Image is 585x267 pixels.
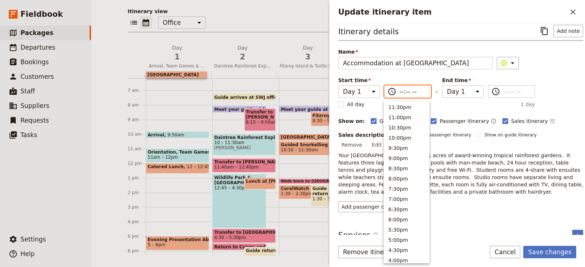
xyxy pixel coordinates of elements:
button: Add note [554,25,583,37]
div: Daintree Rainforest Exploration with Indigenous Guide10 – 11:30am[PERSON_NAME] [212,134,276,155]
span: 8:15 – 9:50am [246,120,274,125]
div: Lunch at [PERSON_NAME] Crocodile Adventure [244,178,276,189]
button: Day3Fitzroy Island & Turtle Rehab Centre‎ ‎ ‎ ‎ ‎ ‎ ‎ ‎ ‎ ‎ ‎ ‎ ‎ ‎ ‎ ‎ ‎ ‎ ‎ ‎ ‎ ‎ ‎ ‎ ‎ ‎ ‎ ‎‎ ... [277,44,342,71]
span: 9:50am [167,132,184,137]
button: ​ [497,57,519,69]
span: Guide return to SWJ office [246,248,314,253]
div: 9 am [128,117,146,123]
button: List view [128,16,140,29]
div: 5 pm [128,233,146,239]
button: Add passenger description [338,201,413,212]
button: 11:00pm [384,112,429,123]
input: ​ [399,87,426,96]
div: [GEOGRAPHIC_DATA] [146,71,207,78]
span: Tasks [20,131,37,139]
h2: Day [149,44,205,62]
h3: Itinerary details [338,26,399,37]
button: 6:00pm [384,214,429,225]
button: Copy itinerary item [538,25,551,37]
span: Help [20,250,35,258]
button: Save changes [523,246,576,258]
span: 11am – 12pm [148,155,178,160]
div: 10 am [128,131,146,137]
span: Staff [20,88,35,95]
p: Itinerary view [128,8,549,15]
button: 11:30pm [384,102,429,112]
h2: Day [214,44,271,62]
span: Name [338,48,492,55]
button: Remove [338,139,366,150]
span: 12:45 – 4:30pm [214,185,264,190]
button: 8:30pm [384,163,429,174]
button: 5:30pm [384,225,429,235]
span: Packages [20,29,53,36]
button: 6:30pm [384,204,429,214]
span: 12 – 12:45pm [187,164,217,173]
span: 1 day [521,101,535,108]
span: 2 [214,51,271,62]
div: 8 am [128,102,146,108]
h2: Update itinerary item [338,7,567,18]
span: Sales itinerary [511,117,548,125]
span: Daintree Rainforest Exploration with Indigenous Guide [214,135,274,140]
span: ​ [491,87,500,96]
span: End time [442,77,484,84]
span: Fitzroy Island & Turtle Rehab Centre‎ ‎ ‎ ‎ ‎ ‎ ‎ ‎ ‎ ‎ ‎ ‎ ‎ ‎ ‎ ‎ ‎ ‎ ‎ ‎ ‎ ‎ ‎ ‎ ‎ ‎ ‎ ‎‎ ‎ ‎ ‎ ‎ [277,63,339,69]
div: Guided Snorkelling10:30 – 11:30am [279,141,342,155]
span: Bookings [20,58,49,66]
button: Close drawer [567,6,579,18]
div: [GEOGRAPHIC_DATA]10 – 10:30am [279,134,342,141]
div: 4 pm [128,219,146,225]
span: Guide itinerary [380,117,418,125]
div: 12 pm [128,160,146,166]
span: CoralWatch Data Collection & Service Project [281,186,331,191]
button: 4:30pm [384,245,429,255]
button: 4:00pm [384,255,429,266]
span: Meet your guide at [GEOGRAPHIC_DATA] [214,107,317,112]
span: Fitzroy Island Transfer [313,113,341,118]
span: Guided Snorkelling [281,142,340,147]
span: - [435,87,438,98]
span: Return to Cairns and Freshen-up [214,244,298,249]
h3: Services [338,230,378,241]
input: Name [338,57,492,69]
span: 1 [149,51,205,62]
button: Cancel [490,246,521,258]
div: Fitzroy Island Transfer8:30 – 9:30am [311,112,343,126]
button: 9:00pm [384,153,429,163]
div: Guide return to SWJ office1:30 – 3pm [311,185,343,206]
button: Time shown on passenger itinerary [491,117,497,125]
div: 11 am [128,146,146,152]
div: Wildlife Park & [GEOGRAPHIC_DATA]12:45 – 4:30pm [212,174,266,228]
select: End time [442,85,484,98]
span: Wildlife Park & [GEOGRAPHIC_DATA] [214,175,264,185]
p: Your [GEOGRAPHIC_DATA] sits on 11 acres of award-winning tropical rainforest gardens. It features... [338,152,583,196]
span: 10 – 11:30am [214,140,274,145]
span: Suppliers [20,102,49,109]
span: Walk back to [GEOGRAPHIC_DATA] [281,179,362,183]
button: 7:00pm [384,194,429,204]
span: Arrival [148,132,167,137]
span: 1:30 – 3pm [313,196,341,201]
div: Arrival9:50am [146,131,209,138]
span: Requests [20,117,49,124]
span: 1:30 – 2:30pm [281,191,313,196]
button: Day2Daintree Rainforest Exploration with Indigenous Guide and [GEOGRAPHIC_DATA] [211,44,277,71]
div: Walk back to [GEOGRAPHIC_DATA] [279,179,342,184]
button: Calendar view [140,16,152,29]
span: 3 [280,51,336,62]
span: Orientation, Team Games and Swimming at the Lagoon [148,150,207,155]
div: Return to Cairns and Freshen-up [212,243,266,250]
div: CoralWatch Data Collection & Service Project1:30 – 2:30pm [279,185,333,199]
span: Evening Presentation About The Reef [148,237,207,242]
select: Start time [338,85,380,98]
div: Meet your guide at [GEOGRAPHIC_DATA] [212,106,266,113]
span: Passenger itinerary [439,117,489,125]
span: Daintree Rainforest Exploration with Indigenous Guide and [GEOGRAPHIC_DATA] [211,63,274,69]
span: [PERSON_NAME] [214,145,274,150]
button: 10:00pm [384,133,429,143]
div: Transfer to [PERSON_NAME]11:40am – 12:40pm [212,158,276,173]
button: Remove itinerary item [338,246,417,258]
div: Transfer to [PERSON_NAME]8:15 – 9:50am [244,108,276,131]
div: [GEOGRAPHIC_DATA] [146,71,539,78]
